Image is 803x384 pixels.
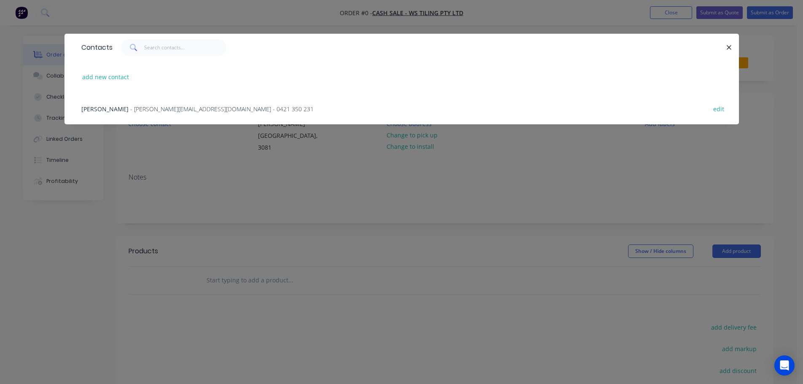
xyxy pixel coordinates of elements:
div: Open Intercom Messenger [774,355,795,376]
span: - [PERSON_NAME][EMAIL_ADDRESS][DOMAIN_NAME] - 0421 350 231 [130,105,314,113]
button: add new contact [78,71,134,83]
button: edit [709,103,729,114]
input: Search contacts... [144,39,226,56]
div: Contacts [77,34,113,61]
span: [PERSON_NAME] [81,105,129,113]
